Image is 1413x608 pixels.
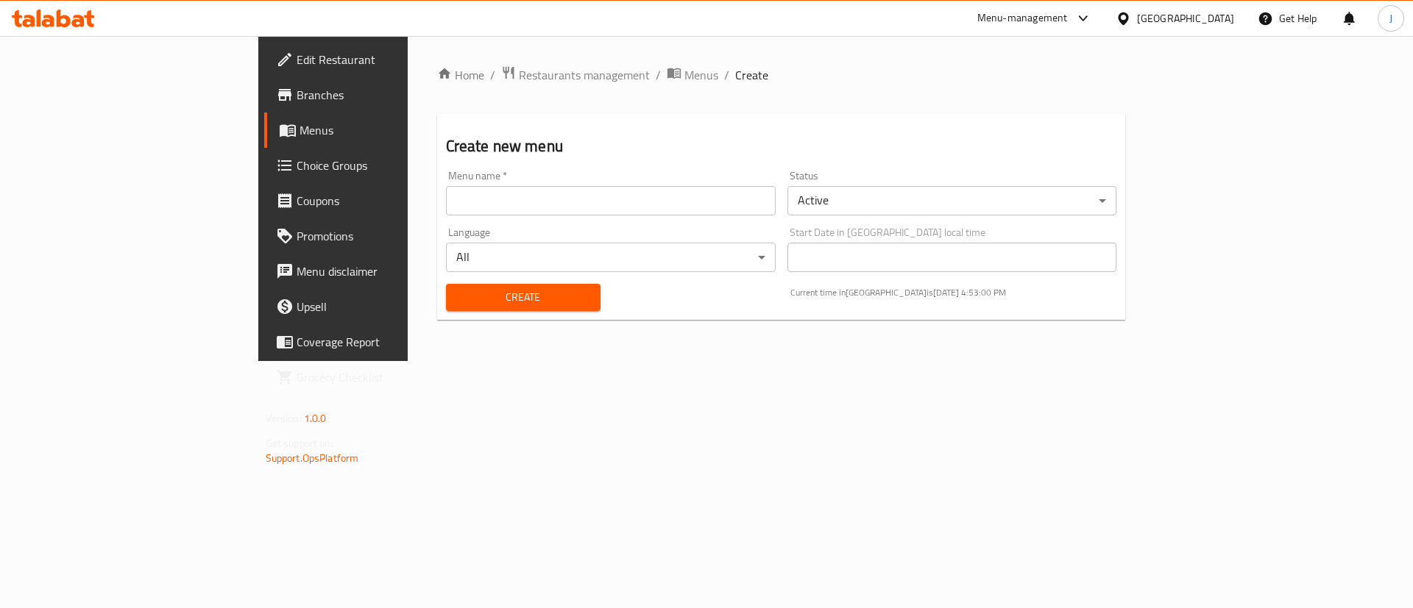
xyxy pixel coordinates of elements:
span: Choice Groups [297,157,483,174]
a: Coupons [264,183,495,218]
span: Coupons [297,192,483,210]
span: Create [735,66,768,84]
a: Restaurants management [501,65,650,85]
span: Create [458,288,589,307]
span: J [1389,10,1392,26]
button: Create [446,284,601,311]
div: [GEOGRAPHIC_DATA] [1137,10,1234,26]
li: / [724,66,729,84]
div: All [446,243,776,272]
span: Version: [266,409,302,428]
div: Menu-management [977,10,1068,27]
a: Upsell [264,289,495,324]
span: Menus [300,121,483,139]
p: Current time in [GEOGRAPHIC_DATA] is [DATE] 4:53:00 PM [790,286,1117,299]
span: Menu disclaimer [297,262,483,280]
a: Menu disclaimer [264,254,495,289]
span: Branches [297,86,483,104]
span: Get support on: [266,434,333,453]
span: Edit Restaurant [297,51,483,68]
a: Support.OpsPlatform [266,448,359,468]
span: Upsell [297,298,483,315]
li: / [656,66,661,84]
a: Coverage Report [264,324,495,360]
span: Coverage Report [297,333,483,351]
a: Grocery Checklist [264,360,495,395]
span: Restaurants management [519,66,650,84]
a: Edit Restaurant [264,42,495,77]
a: Menus [264,112,495,148]
span: Promotions [297,227,483,245]
span: 1.0.0 [304,409,327,428]
a: Branches [264,77,495,112]
div: Active [787,186,1117,215]
input: Please enter Menu name [446,186,776,215]
h2: Create new menu [446,135,1117,157]
a: Promotions [264,218,495,254]
a: Menus [667,65,718,85]
a: Choice Groups [264,148,495,183]
span: Grocery Checklist [297,368,483,386]
nav: breadcrumb [437,65,1126,85]
span: Menus [684,66,718,84]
